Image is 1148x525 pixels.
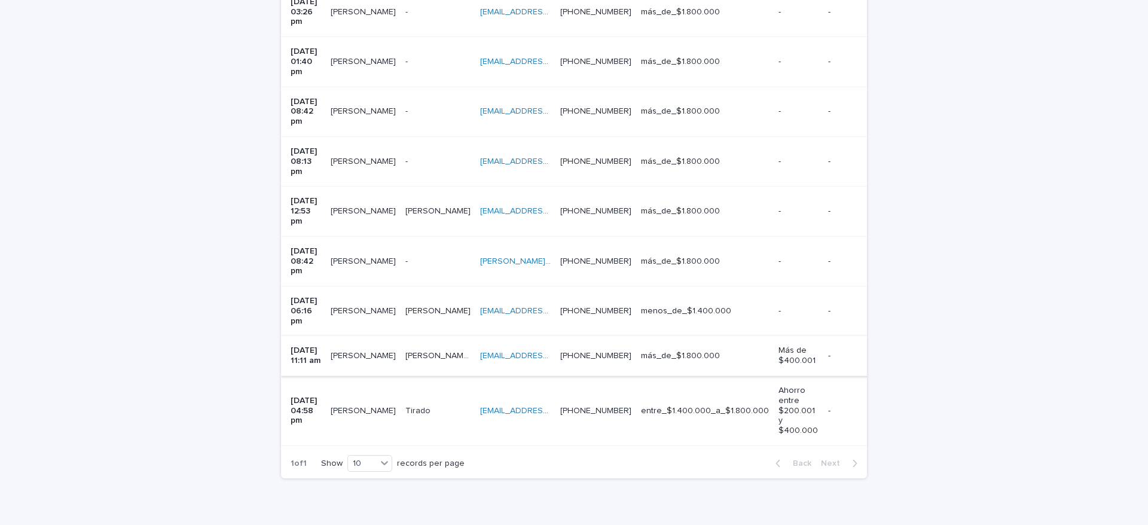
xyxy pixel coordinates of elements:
[397,459,465,469] p: records per page
[480,352,615,360] a: [EMAIL_ADDRESS][DOMAIN_NAME]
[560,407,631,415] a: [PHONE_NUMBER]
[291,97,321,127] p: [DATE] 08:42 pm
[331,204,398,216] p: XIMENA Arellano MESSER
[405,349,473,361] p: Marchant Escares
[766,458,816,469] button: Back
[405,204,473,216] p: Arellano Messer
[821,459,847,468] span: Next
[405,54,410,67] p: -
[405,154,410,167] p: -
[480,157,615,166] a: [EMAIL_ADDRESS][DOMAIN_NAME]
[560,107,631,115] a: [PHONE_NUMBER]
[641,206,769,216] p: más_de_$1.800.000
[828,57,888,67] p: -
[405,254,410,267] p: -
[778,57,818,67] p: -
[480,57,615,66] a: [EMAIL_ADDRESS][DOMAIN_NAME]
[405,404,433,416] p: Tirado
[480,207,615,215] a: [EMAIL_ADDRESS][DOMAIN_NAME]
[778,257,818,267] p: -
[560,257,631,265] a: [PHONE_NUMBER]
[291,196,321,226] p: [DATE] 12:53 pm
[480,8,615,16] a: [EMAIL_ADDRESS][DOMAIN_NAME]
[291,246,321,276] p: [DATE] 08:42 pm
[778,306,818,316] p: -
[331,104,398,117] p: Reinaldo Mauricio Salgado Gornall
[778,386,818,436] p: Ahorro entre $200.001 y $400.000
[828,106,888,117] p: -
[778,157,818,167] p: -
[291,146,321,176] p: [DATE] 08:13 pm
[641,406,769,416] p: entre_$1.400.000_a_$1.800.000
[331,54,398,67] p: Mary Villarroel
[405,304,473,316] p: [PERSON_NAME]
[291,47,321,77] p: [DATE] 01:40 pm
[560,207,631,215] a: [PHONE_NUMBER]
[331,154,398,167] p: [PERSON_NAME]
[641,257,769,267] p: más_de_$1.800.000
[828,7,888,17] p: -
[560,8,631,16] a: [PHONE_NUMBER]
[331,5,398,17] p: Sandra Ortiz Ojeda
[331,304,398,316] p: Palmira González
[778,7,818,17] p: -
[828,206,888,216] p: -
[560,352,631,360] a: [PHONE_NUMBER]
[291,296,321,326] p: [DATE] 06:16 pm
[786,459,811,468] span: Back
[480,407,615,415] a: [EMAIL_ADDRESS][DOMAIN_NAME]
[641,7,769,17] p: más_de_$1.800.000
[560,157,631,166] a: [PHONE_NUMBER]
[331,349,398,361] p: margarita marchant
[291,396,321,426] p: [DATE] 04:58 pm
[641,157,769,167] p: más_de_$1.800.000
[348,457,377,470] div: 10
[560,57,631,66] a: [PHONE_NUMBER]
[828,306,888,316] p: -
[281,449,316,478] p: 1 of 1
[778,106,818,117] p: -
[641,351,769,361] p: más_de_$1.800.000
[560,307,631,315] a: [PHONE_NUMBER]
[828,351,888,361] p: -
[828,406,888,416] p: -
[405,5,410,17] p: -
[480,107,615,115] a: [EMAIL_ADDRESS][DOMAIN_NAME]
[641,306,769,316] p: menos_de_$1.400.000
[641,106,769,117] p: más_de_$1.800.000
[291,346,321,366] p: [DATE] 11:11 am
[405,104,410,117] p: -
[331,404,398,416] p: Yenny Carvajal Tirado
[778,206,818,216] p: -
[778,346,818,366] p: Más de $400.001
[480,257,746,265] a: [PERSON_NAME][EMAIL_ADDRESS][PERSON_NAME][DOMAIN_NAME]
[816,458,867,469] button: Next
[641,57,769,67] p: más_de_$1.800.000
[828,157,888,167] p: -
[828,257,888,267] p: -
[321,459,343,469] p: Show
[331,254,398,267] p: Ervin Riveros Cid
[480,307,615,315] a: [EMAIL_ADDRESS][DOMAIN_NAME]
